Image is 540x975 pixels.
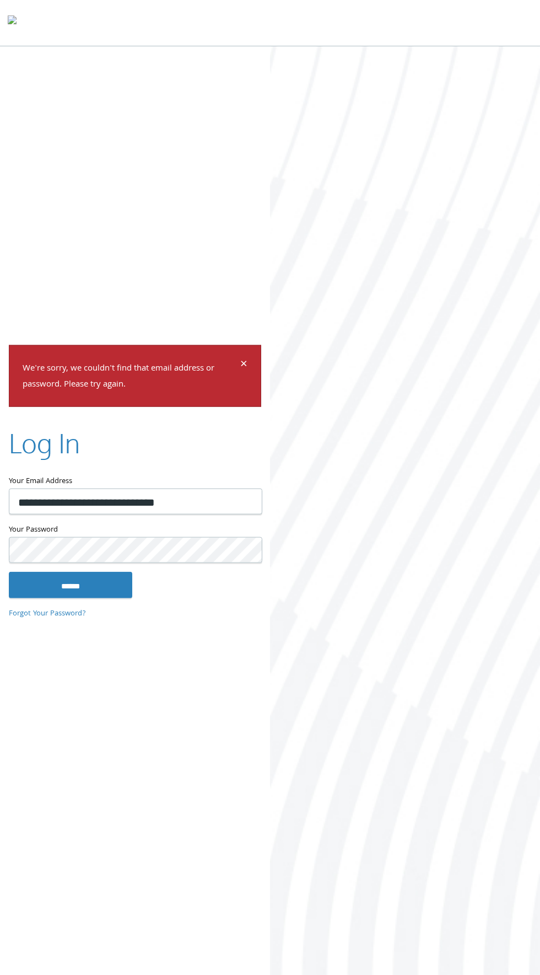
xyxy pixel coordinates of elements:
label: Your Password [9,523,261,537]
p: We're sorry, we couldn't find that email address or password. Please try again. [23,361,239,393]
h2: Log In [9,424,80,461]
img: todyl-logo-dark.svg [8,12,17,34]
button: Dismiss alert [240,359,247,372]
a: Forgot Your Password? [9,608,86,620]
span: × [240,355,247,376]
